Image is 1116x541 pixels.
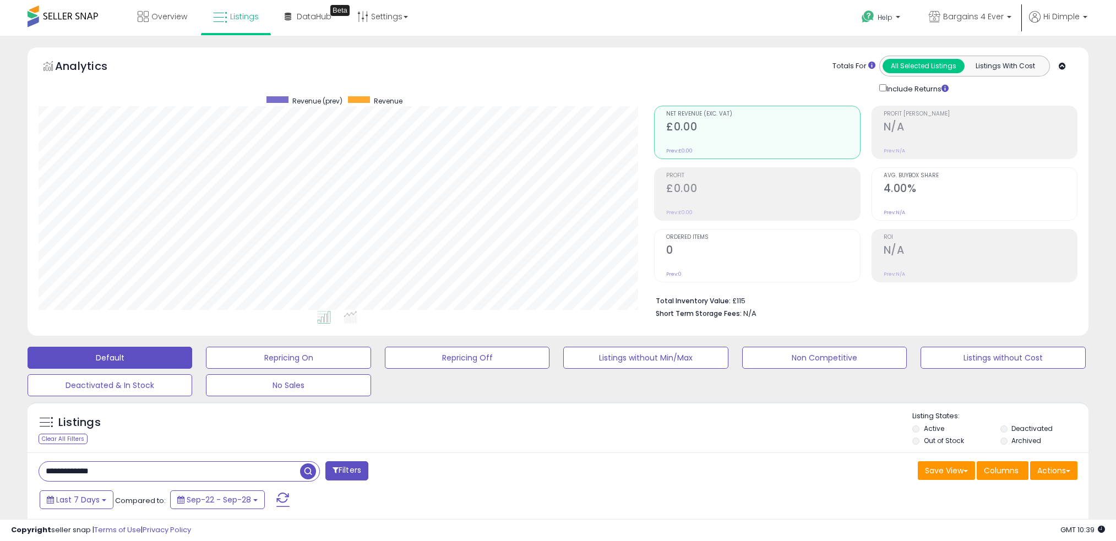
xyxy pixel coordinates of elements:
[28,374,192,396] button: Deactivated & In Stock
[884,121,1077,135] h2: N/A
[563,347,728,369] button: Listings without Min/Max
[55,58,129,76] h5: Analytics
[385,347,549,369] button: Repricing Off
[924,424,944,433] label: Active
[871,82,962,95] div: Include Returns
[1011,436,1041,445] label: Archived
[883,59,965,73] button: All Selected Listings
[884,244,1077,259] h2: N/A
[1029,11,1087,36] a: Hi Dimple
[666,244,859,259] h2: 0
[297,11,331,22] span: DataHub
[330,5,350,16] div: Tooltip anchor
[742,347,907,369] button: Non Competitive
[666,182,859,197] h2: £0.00
[170,490,265,509] button: Sep-22 - Sep-28
[1030,461,1077,480] button: Actions
[666,111,859,117] span: Net Revenue (Exc. VAT)
[206,374,371,396] button: No Sales
[94,524,141,535] a: Terms of Use
[666,209,693,216] small: Prev: £0.00
[656,309,742,318] b: Short Term Storage Fees:
[666,147,693,154] small: Prev: £0.00
[884,271,905,277] small: Prev: N/A
[666,271,682,277] small: Prev: 0
[861,10,875,24] i: Get Help
[151,11,187,22] span: Overview
[977,461,1028,480] button: Columns
[884,173,1077,179] span: Avg. Buybox Share
[187,494,251,505] span: Sep-22 - Sep-28
[656,296,731,305] b: Total Inventory Value:
[325,461,368,480] button: Filters
[921,347,1085,369] button: Listings without Cost
[206,347,371,369] button: Repricing On
[40,490,113,509] button: Last 7 Days
[984,465,1019,476] span: Columns
[853,2,911,36] a: Help
[878,13,892,22] span: Help
[743,308,756,319] span: N/A
[11,524,51,535] strong: Copyright
[924,436,964,445] label: Out of Stock
[666,234,859,241] span: Ordered Items
[1043,11,1080,22] span: Hi Dimple
[1060,524,1105,535] span: 2025-10-6 10:39 GMT
[912,411,1088,422] p: Listing States:
[56,494,100,505] span: Last 7 Days
[58,415,101,430] h5: Listings
[11,525,191,535] div: seller snap | |
[918,461,975,480] button: Save View
[884,182,1077,197] h2: 4.00%
[230,11,259,22] span: Listings
[292,96,342,106] span: Revenue (prev)
[115,495,166,506] span: Compared to:
[656,293,1069,307] li: £115
[666,121,859,135] h2: £0.00
[943,11,1004,22] span: Bargains 4 Ever
[143,524,191,535] a: Privacy Policy
[884,209,905,216] small: Prev: N/A
[884,111,1077,117] span: Profit [PERSON_NAME]
[374,96,402,106] span: Revenue
[832,61,875,72] div: Totals For
[39,434,88,444] div: Clear All Filters
[884,234,1077,241] span: ROI
[884,147,905,154] small: Prev: N/A
[1011,424,1053,433] label: Deactivated
[28,347,192,369] button: Default
[666,173,859,179] span: Profit
[964,59,1046,73] button: Listings With Cost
